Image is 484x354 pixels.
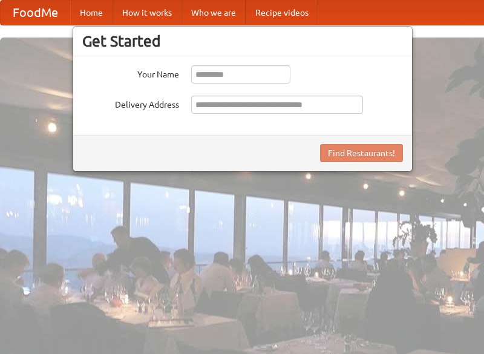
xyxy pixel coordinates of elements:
button: Find Restaurants! [320,144,403,162]
a: How it works [113,1,181,25]
h3: Get Started [82,32,403,50]
label: Delivery Address [82,96,179,111]
a: Recipe videos [246,1,318,25]
a: Who we are [181,1,246,25]
label: Your Name [82,65,179,80]
a: FoodMe [1,1,70,25]
a: Home [70,1,113,25]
